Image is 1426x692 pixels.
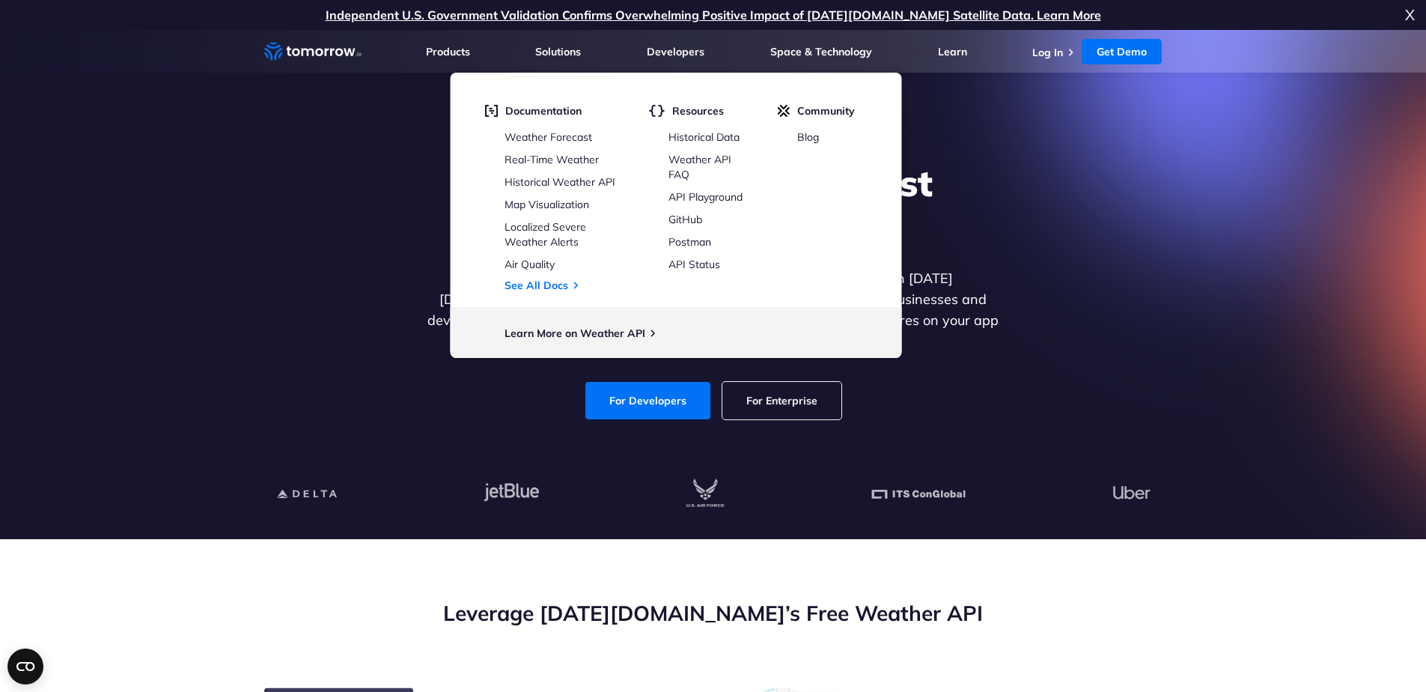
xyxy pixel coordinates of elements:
a: Map Visualization [505,198,589,211]
a: Historical Data [668,130,740,144]
a: Localized Severe Weather Alerts [505,220,586,249]
span: Resources [672,104,724,118]
a: Historical Weather API [505,175,615,189]
a: Independent U.S. Government Validation Confirms Overwhelming Positive Impact of [DATE][DOMAIN_NAM... [326,7,1101,22]
a: Get Demo [1082,39,1162,64]
a: Products [426,45,470,58]
h1: Explore the World’s Best Weather API [424,160,1002,250]
a: GitHub [668,213,702,226]
img: doc.svg [484,104,498,118]
a: Log In [1032,46,1063,59]
button: Open CMP widget [7,649,43,685]
a: See All Docs [505,279,568,292]
a: Learn More on Weather API [505,327,645,340]
img: brackets.svg [648,104,665,118]
h2: Leverage [DATE][DOMAIN_NAME]’s Free Weather API [264,599,1163,628]
img: tio-c.svg [777,104,790,118]
a: API Status [668,258,720,271]
a: Postman [668,235,711,249]
a: Learn [938,45,967,58]
a: Space & Technology [770,45,872,58]
a: Developers [647,45,704,58]
p: Get reliable and precise weather data through our free API. Count on [DATE][DOMAIN_NAME] for quic... [424,268,1002,352]
a: For Enterprise [722,382,841,419]
a: API Playground [668,190,743,204]
a: For Developers [585,382,710,419]
a: Blog [797,130,819,144]
a: Solutions [535,45,581,58]
a: Home link [264,40,362,63]
a: Real-Time Weather [505,153,599,166]
span: Community [797,104,855,118]
a: Air Quality [505,258,555,271]
a: Weather Forecast [505,130,592,144]
a: Weather API FAQ [668,153,731,181]
span: Documentation [505,104,582,118]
